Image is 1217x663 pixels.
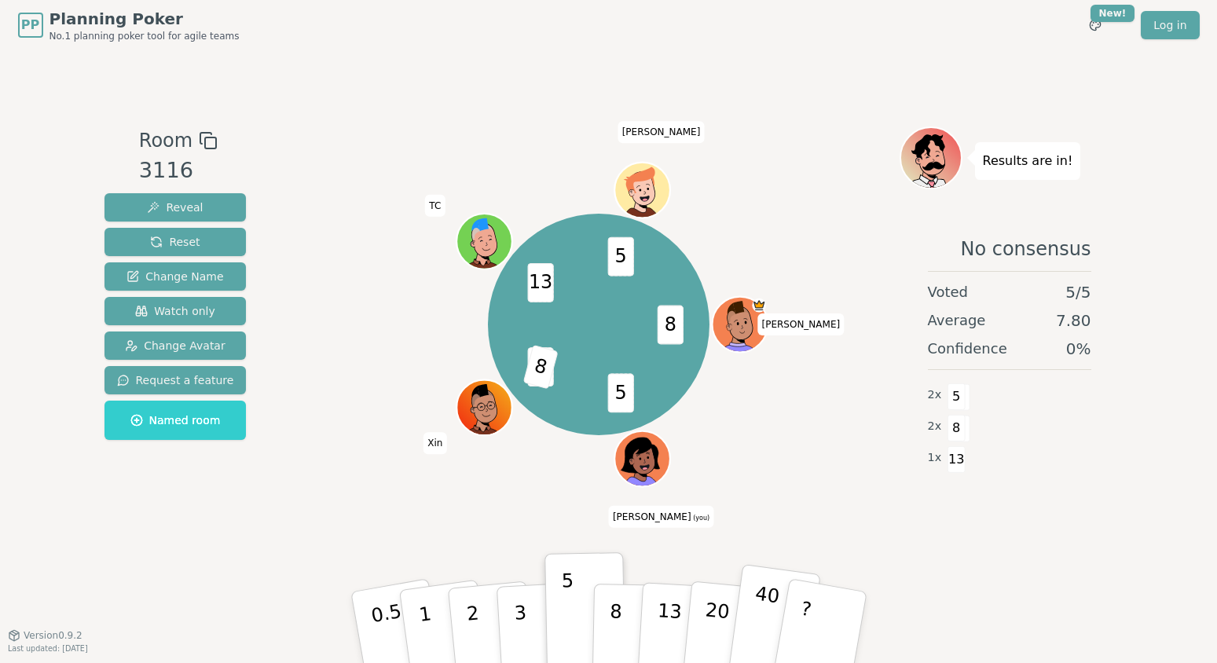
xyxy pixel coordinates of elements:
span: 5 / 5 [1065,281,1091,303]
span: Reveal [147,200,203,215]
button: Click to change your avatar [616,433,668,485]
span: Planning Poker [49,8,240,30]
span: 2 x [928,418,942,435]
span: Change Avatar [125,338,225,353]
span: 2 x [928,386,942,404]
span: PP [21,16,39,35]
button: New! [1081,11,1109,39]
button: Named room [104,401,247,440]
button: Version0.9.2 [8,629,82,642]
span: Average [928,310,986,331]
button: Reset [104,228,247,256]
p: 5 [561,570,574,654]
span: No consensus [960,236,1091,262]
div: New! [1091,5,1135,22]
span: Click to change your name [757,313,844,335]
span: (you) [691,515,710,522]
span: Click to change your name [609,506,713,528]
span: 8 [948,415,966,441]
div: 3116 [139,155,218,187]
span: Confidence [928,338,1007,360]
span: Click to change your name [425,195,445,217]
a: Log in [1141,11,1199,39]
span: 5 [608,236,634,276]
button: Change Avatar [104,331,247,360]
span: Click to change your name [618,121,705,143]
button: Request a feature [104,366,247,394]
a: PPPlanning PokerNo.1 planning poker tool for agile teams [18,8,240,42]
span: 8 [523,344,559,389]
button: Watch only [104,297,247,325]
span: 8 [658,305,684,344]
span: 7.80 [1056,310,1091,331]
span: Voted [928,281,969,303]
span: Last updated: [DATE] [8,644,88,653]
span: No.1 planning poker tool for agile teams [49,30,240,42]
span: 13 [528,263,554,302]
span: Evan is the host [752,299,766,313]
button: Reveal [104,193,247,222]
span: 0 % [1066,338,1091,360]
span: Click to change your name [423,432,446,454]
button: Change Name [104,262,247,291]
span: Room [139,126,192,155]
span: Reset [150,234,200,250]
span: Change Name [126,269,223,284]
span: Request a feature [117,372,234,388]
span: 5 [608,373,634,412]
span: 5 [948,383,966,410]
span: Version 0.9.2 [24,629,82,642]
span: Named room [130,412,221,428]
span: Watch only [135,303,215,319]
p: Results are in! [983,150,1073,172]
span: 13 [948,446,966,473]
span: 1 x [928,449,942,467]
